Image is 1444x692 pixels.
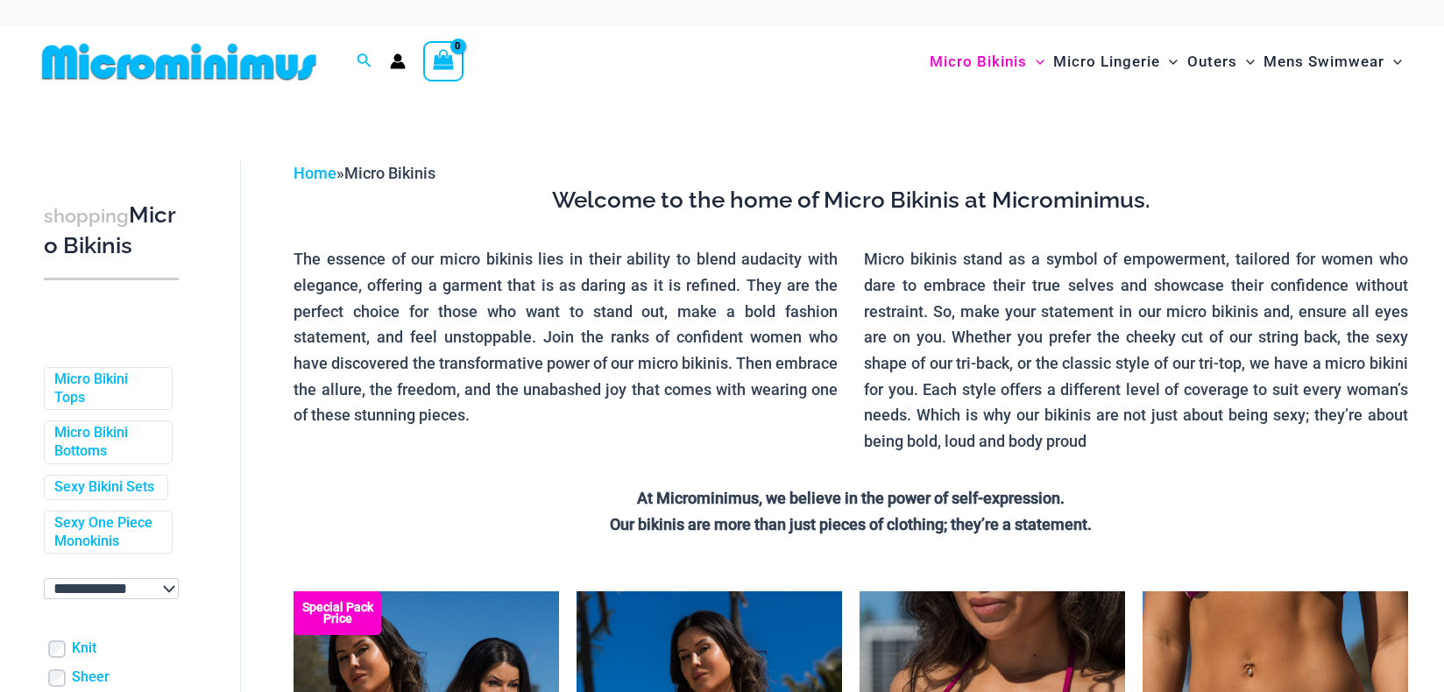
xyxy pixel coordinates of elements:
span: Menu Toggle [1027,39,1044,84]
span: Micro Bikinis [344,164,435,182]
span: Mens Swimwear [1263,39,1384,84]
h3: Welcome to the home of Micro Bikinis at Microminimus. [294,186,1408,215]
a: Sheer [72,668,110,687]
span: Menu Toggle [1384,39,1402,84]
nav: Site Navigation [923,32,1409,91]
h3: Micro Bikinis [44,201,179,261]
a: Mens SwimwearMenu ToggleMenu Toggle [1259,35,1406,88]
a: Home [294,164,336,182]
span: Micro Lingerie [1053,39,1160,84]
a: Knit [72,639,96,658]
a: Micro Bikini Tops [54,371,159,407]
a: Micro BikinisMenu ToggleMenu Toggle [925,35,1049,88]
p: The essence of our micro bikinis lies in their ability to blend audacity with elegance, offering ... [294,246,838,428]
strong: At Microminimus, we believe in the power of self-expression. [637,489,1065,507]
span: Outers [1187,39,1237,84]
span: » [294,164,435,182]
img: MM SHOP LOGO FLAT [35,42,323,81]
strong: Our bikinis are more than just pieces of clothing; they’re a statement. [610,515,1092,533]
span: Micro Bikinis [930,39,1027,84]
a: Sexy One Piece Monokinis [54,514,159,551]
a: Search icon link [357,51,372,73]
a: Account icon link [390,53,406,69]
select: wpc-taxonomy-pa_color-745982 [44,578,179,599]
a: Sexy Bikini Sets [54,478,154,497]
p: Micro bikinis stand as a symbol of empowerment, tailored for women who dare to embrace their true... [864,246,1408,455]
b: Special Pack Price [294,602,381,625]
span: shopping [44,205,129,227]
span: Menu Toggle [1237,39,1255,84]
a: View Shopping Cart, empty [423,41,464,81]
span: Menu Toggle [1160,39,1178,84]
a: Micro LingerieMenu ToggleMenu Toggle [1049,35,1182,88]
a: Micro Bikini Bottoms [54,424,159,461]
a: OutersMenu ToggleMenu Toggle [1183,35,1259,88]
